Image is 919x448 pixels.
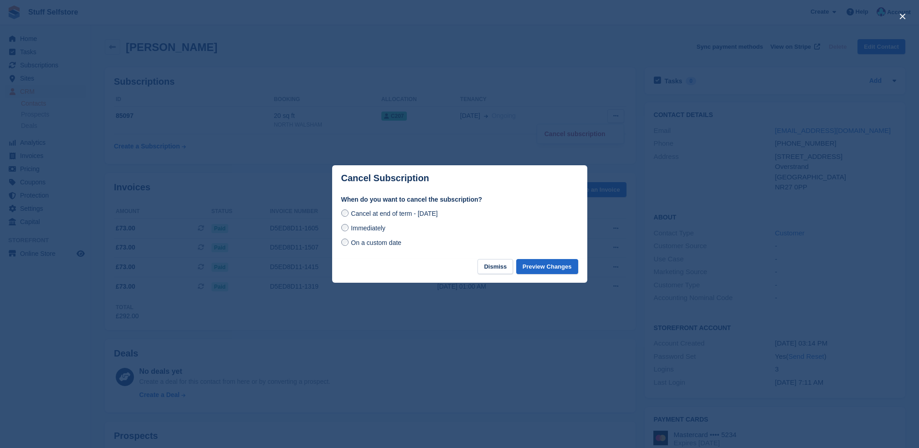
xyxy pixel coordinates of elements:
[351,224,385,232] span: Immediately
[341,195,578,204] label: When do you want to cancel the subscription?
[516,259,578,274] button: Preview Changes
[477,259,513,274] button: Dismiss
[341,173,429,183] p: Cancel Subscription
[351,239,401,246] span: On a custom date
[895,9,910,24] button: close
[351,210,437,217] span: Cancel at end of term - [DATE]
[341,224,349,231] input: Immediately
[341,209,349,217] input: Cancel at end of term - [DATE]
[341,239,349,246] input: On a custom date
